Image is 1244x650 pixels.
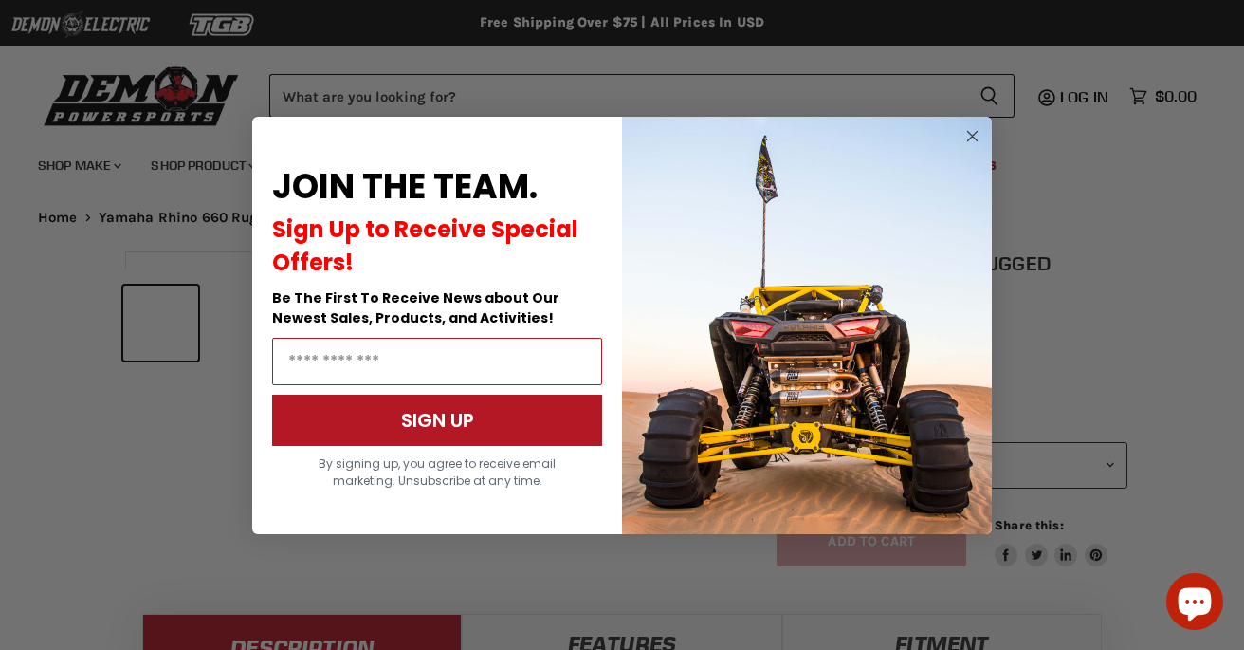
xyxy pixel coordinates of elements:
button: Close dialog [960,124,984,148]
img: a9095488-b6e7-41ba-879d-588abfab540b.jpeg [622,117,992,534]
span: JOIN THE TEAM. [272,162,538,211]
input: Email Address [272,338,602,385]
span: By signing up, you agree to receive email marketing. Unsubscribe at any time. [319,455,556,489]
button: SIGN UP [272,395,602,446]
span: Be The First To Receive News about Our Newest Sales, Products, and Activities! [272,288,559,327]
inbox-online-store-chat: Shopify online store chat [1161,573,1229,635]
span: Sign Up to Receive Special Offers! [272,214,578,278]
